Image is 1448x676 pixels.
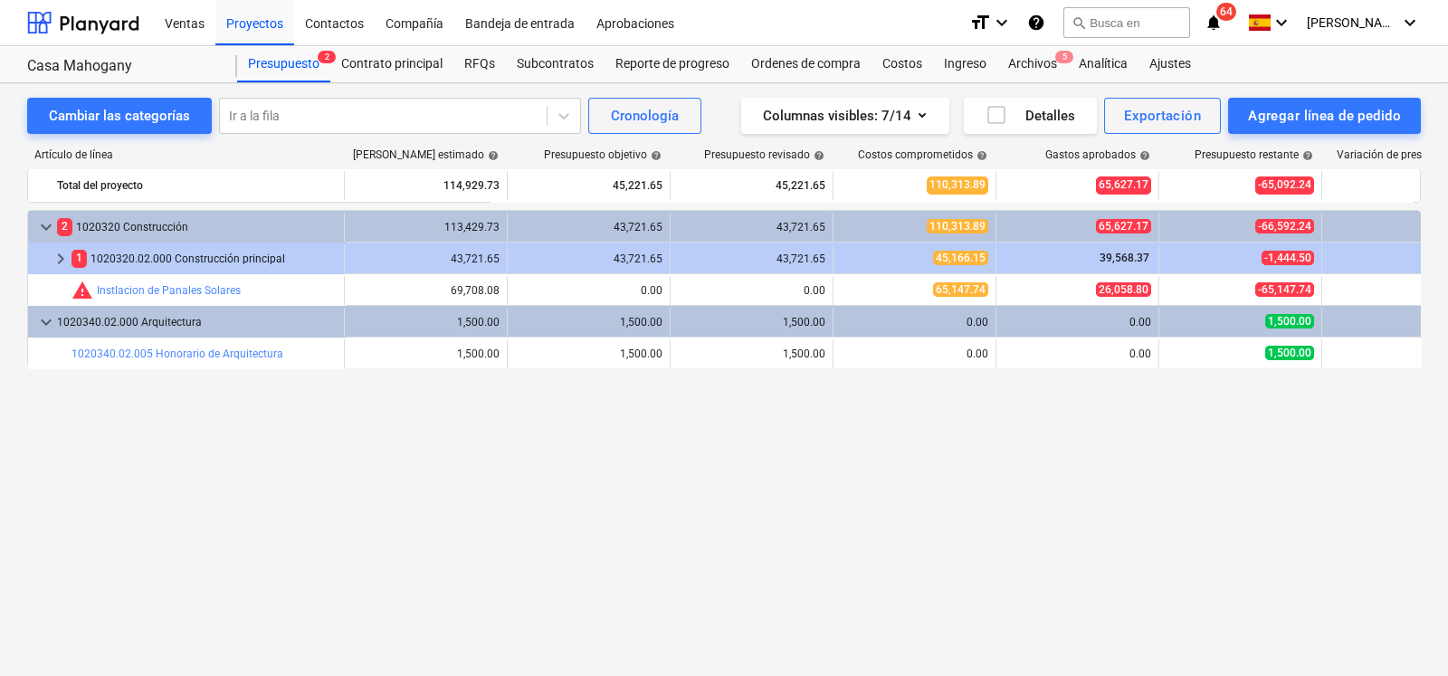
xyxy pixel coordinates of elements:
div: 1020340.02.000 Arquitectura [57,308,337,337]
div: Cronología [611,104,679,128]
div: 43,721.65 [515,221,662,233]
a: Ordenes de compra [740,46,872,82]
a: Instlacion de Panales Solares [97,284,241,297]
span: 110,313.89 [927,219,988,233]
div: Total del proyecto [57,171,337,200]
div: Archivos [997,46,1068,82]
div: 1,500.00 [515,316,662,328]
span: 110,313.89 [927,176,988,194]
div: Presupuesto objetivo [544,148,662,161]
div: 43,721.65 [352,252,500,265]
a: Ajustes [1138,46,1202,82]
div: 0.00 [515,284,662,297]
span: 1,500.00 [1265,346,1314,360]
a: Ingreso [933,46,997,82]
i: notifications [1205,12,1223,33]
div: [PERSON_NAME] estimado [353,148,499,161]
div: 1,500.00 [352,316,500,328]
div: Costos [872,46,933,82]
div: Costos comprometidos [858,148,987,161]
div: Widget de chat [1357,589,1448,676]
button: Columnas visibles:7/14 [741,98,949,134]
div: Detalles [986,104,1075,128]
span: -65,147.74 [1255,282,1314,297]
span: help [647,150,662,161]
a: Archivos5 [997,46,1068,82]
div: Gastos aprobados [1045,148,1150,161]
span: keyboard_arrow_down [35,311,57,333]
span: 65,627.17 [1096,176,1151,194]
span: 26,058.80 [1096,282,1151,297]
button: Detalles [964,98,1097,134]
div: Columnas visibles : 7/14 [763,104,928,128]
div: Presupuesto [237,46,330,82]
span: 45,166.15 [933,251,988,265]
a: 1020340.02.005 Honorario de Arquitectura [71,348,283,360]
div: 1020320 Construcción [57,213,337,242]
button: Cronología [588,98,701,134]
div: 0.00 [1004,348,1151,360]
a: Contrato principal [330,46,453,82]
div: Presupuesto revisado [704,148,824,161]
span: help [1299,150,1313,161]
div: 1,500.00 [515,348,662,360]
span: -65,092.24 [1255,176,1314,194]
i: keyboard_arrow_down [991,12,1013,33]
div: Presupuesto restante [1195,148,1313,161]
span: Los costos asociados exceden el presupuesto revisado [71,280,93,301]
span: help [810,150,824,161]
div: 43,721.65 [678,252,825,265]
div: 1,500.00 [352,348,500,360]
div: 69,708.08 [352,284,500,297]
div: 45,221.65 [678,171,825,200]
iframe: Chat Widget [1357,589,1448,676]
span: 65,627.17 [1096,219,1151,233]
span: 65,147.74 [933,282,988,297]
div: 1,500.00 [678,316,825,328]
span: -66,592.24 [1255,219,1314,233]
button: Exportación [1104,98,1221,134]
div: 0.00 [1004,316,1151,328]
span: keyboard_arrow_down [35,216,57,238]
div: 1020320.02.000 Construcción principal [71,244,337,273]
div: Analítica [1068,46,1138,82]
span: [PERSON_NAME] [1307,15,1397,30]
div: 1,500.00 [678,348,825,360]
div: Reporte de progreso [605,46,740,82]
button: Agregar línea de pedido [1228,98,1421,134]
div: Casa Mahogany [27,57,215,76]
a: Subcontratos [506,46,605,82]
span: search [1072,15,1086,30]
button: Busca en [1063,7,1190,38]
i: format_size [969,12,991,33]
div: Cambiar las categorías [49,104,190,128]
i: keyboard_arrow_down [1399,12,1421,33]
div: Exportación [1124,104,1201,128]
button: Cambiar las categorías [27,98,212,134]
div: 0.00 [841,316,988,328]
div: 43,721.65 [678,221,825,233]
span: 64 [1216,3,1236,21]
i: Base de conocimientos [1027,12,1045,33]
span: 1 [71,250,87,267]
div: 0.00 [841,348,988,360]
span: 1,500.00 [1265,314,1314,328]
span: 39,568.37 [1098,252,1151,264]
i: keyboard_arrow_down [1271,12,1292,33]
div: 43,721.65 [515,252,662,265]
span: 5 [1055,51,1073,63]
a: Presupuesto2 [237,46,330,82]
span: help [973,150,987,161]
span: 2 [57,218,72,235]
div: Artículo de línea [27,148,344,161]
span: help [1136,150,1150,161]
div: 45,221.65 [515,171,662,200]
span: -1,444.50 [1262,251,1314,265]
a: RFQs [453,46,506,82]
